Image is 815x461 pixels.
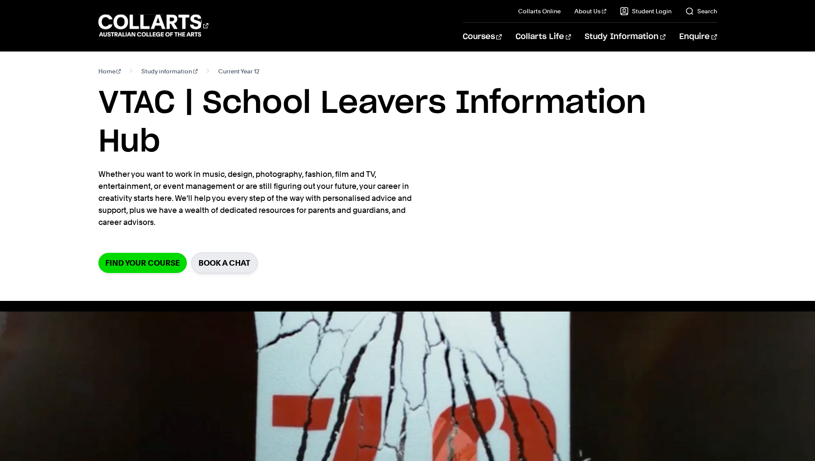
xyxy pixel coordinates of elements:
[218,65,259,77] span: Current Year 12
[141,65,198,77] a: Study information
[516,23,571,51] a: Collarts Life
[98,84,717,161] h1: VTAC | School Leavers Information Hub
[98,168,412,228] p: Whether you want to work in music, design, photography, fashion, film and TV, entertainment, or e...
[518,7,561,15] a: Collarts Online
[191,252,258,273] a: Book a chat
[463,23,502,51] a: Courses
[685,7,717,15] a: Search
[620,7,672,15] a: Student Login
[574,7,606,15] a: About Us
[679,23,717,51] a: Enquire
[585,23,665,51] a: Study Information
[98,13,208,38] div: Go to homepage
[98,65,121,77] a: Home
[98,253,187,273] a: Find your course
